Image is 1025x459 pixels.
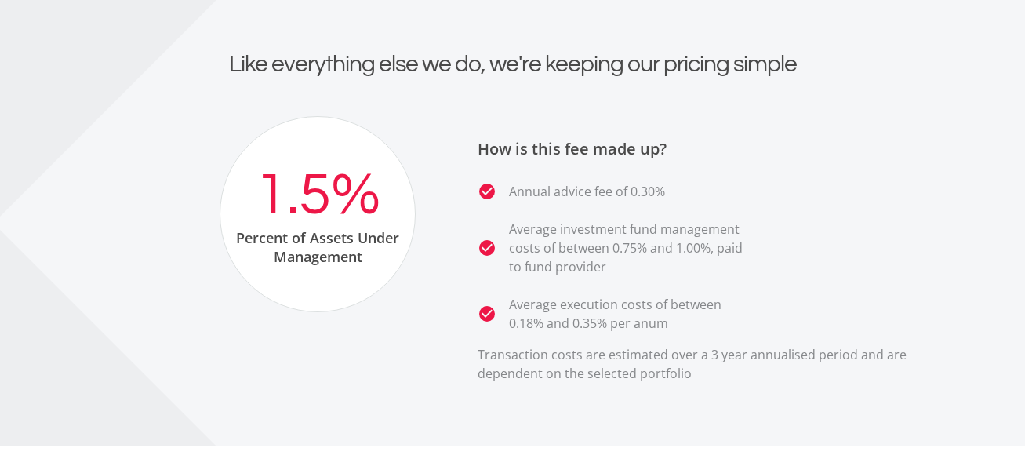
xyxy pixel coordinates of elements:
p: Average execution costs of between 0.18% and 0.35% per anum [509,295,752,333]
p: Average investment fund management costs of between 0.75% and 1.00%, paid to fund provider [509,220,752,276]
h3: How is this fee made up? [478,140,948,158]
div: 1.5% [255,163,380,228]
p: Annual advice fee of 0.30% [509,182,665,201]
div: Percent of Assets Under Management [220,228,415,266]
i: check_circle [478,182,496,201]
h2: Like everything else we do, we're keeping our pricing simple [78,50,948,78]
p: Transaction costs are estimated over a 3 year annualised period and are dependent on the selected... [478,345,948,383]
i: check_circle [478,239,496,257]
i: check_circle [478,304,496,323]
